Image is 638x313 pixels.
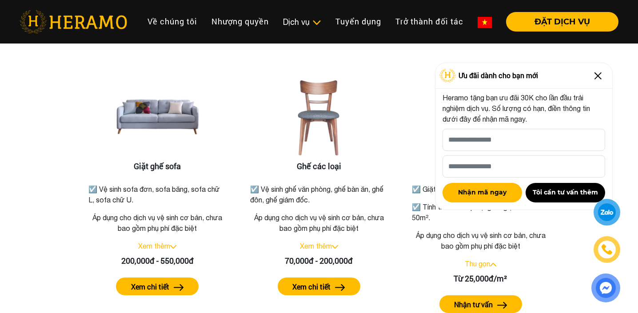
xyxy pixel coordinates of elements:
[497,302,507,309] img: arrow
[170,245,176,249] img: arrow_down.svg
[248,162,390,171] h3: Ghế các loại
[248,212,390,234] p: Áp dụng cho dịch vụ vệ sinh cơ bản, chưa bao gồm phụ phí đặc biệt
[328,12,388,31] a: Tuyển dụng
[439,69,456,82] img: Logo
[113,73,202,162] img: Giặt ghế sofa
[332,245,338,249] img: arrow_down.svg
[87,255,228,267] div: 200,000đ - 550,000đ
[490,263,496,266] img: arrow_up.svg
[275,73,363,162] img: Ghế các loại
[87,212,228,234] p: Áp dụng cho dịch vụ vệ sinh cơ bản, chưa bao gồm phụ phí đặc biệt
[499,18,618,26] a: ĐẶT DỊCH VỤ
[412,202,550,223] p: ☑️ Tính theo m². Áp dụng khi giặt thảm trên 50m².
[459,70,538,81] span: Ưu đãi dành cho bạn mới
[88,184,226,205] p: ☑️ Vệ sinh sofa đơn, sofa băng, sofa chữ L, sofa chữ U.
[478,17,492,28] img: vn-flag.png
[204,12,276,31] a: Nhượng quyền
[312,18,321,27] img: subToggleIcon
[412,184,550,194] p: ☑️ Giặt thảm trang trí, thảm văn phòng.
[526,183,605,202] button: Tôi cần tư vấn thêm
[506,12,618,32] button: ĐẶT DỊCH VỤ
[410,162,551,171] h3: Giặt thảm
[439,295,522,313] button: Nhận tư vấn
[443,92,605,124] p: Heramo tặng bạn ưu đãi 30K cho lần đầu trải nghiệm dịch vụ. Số lượng có hạn, điền thông tin dưới ...
[602,245,612,254] img: phone-icon
[248,277,390,295] a: Xem chi tiết arrow
[278,277,360,295] button: Xem chi tiết
[591,69,605,83] img: Close
[465,260,490,268] a: Thu gọn
[454,299,493,310] label: Nhận tư vấn
[174,284,184,291] img: arrow
[443,183,522,202] button: Nhận mã ngay
[335,284,345,291] img: arrow
[410,273,551,285] div: Từ 25,000đ/m²
[248,255,390,267] div: 70,000đ - 200,000đ
[87,277,228,295] a: Xem chi tiết arrow
[410,230,551,251] p: Áp dụng cho dịch vụ vệ sinh cơ bản, chưa bao gồm phụ phí đặc biệt
[116,277,199,295] button: Xem chi tiết
[131,281,169,292] label: Xem chi tiết
[292,281,331,292] label: Xem chi tiết
[388,12,471,31] a: Trở thành đối tác
[410,295,551,313] a: Nhận tư vấn arrow
[138,242,170,250] a: Xem thêm
[20,10,127,33] img: heramo-logo.png
[250,184,388,205] p: ☑️ Vệ sinh ghế văn phòng, ghế bàn ăn, ghế đôn, ghế giám đốc.
[300,242,332,250] a: Xem thêm
[87,162,228,171] h3: Giặt ghế sofa
[140,12,204,31] a: Về chúng tôi
[283,16,321,28] div: Dịch vụ
[595,238,619,261] a: phone-icon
